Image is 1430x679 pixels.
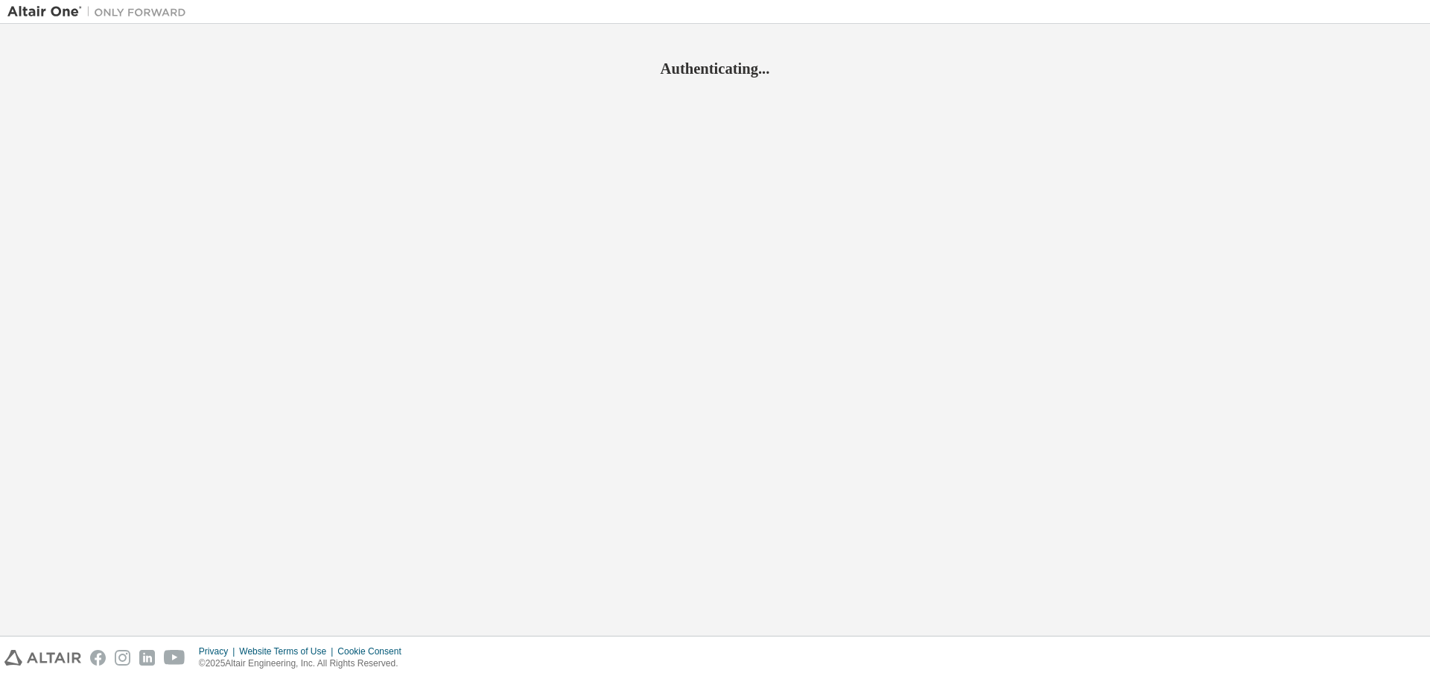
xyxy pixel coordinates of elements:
img: youtube.svg [164,650,185,666]
div: Cookie Consent [337,645,410,657]
img: Altair One [7,4,194,19]
img: altair_logo.svg [4,650,81,666]
img: instagram.svg [115,650,130,666]
img: facebook.svg [90,650,106,666]
img: linkedin.svg [139,650,155,666]
p: © 2025 Altair Engineering, Inc. All Rights Reserved. [199,657,410,670]
h2: Authenticating... [7,59,1423,78]
div: Website Terms of Use [239,645,337,657]
div: Privacy [199,645,239,657]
